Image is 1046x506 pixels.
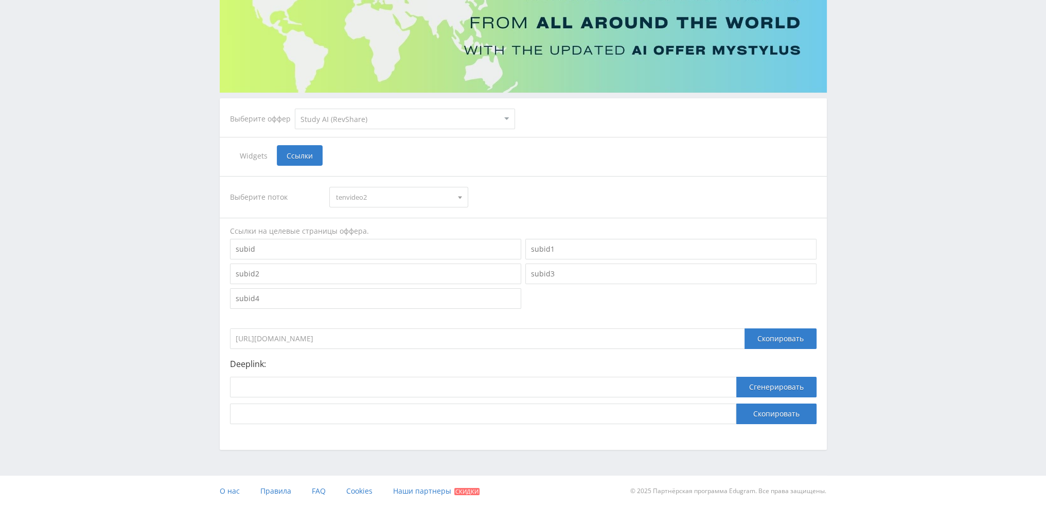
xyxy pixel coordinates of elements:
[525,239,817,259] input: subid1
[230,239,521,259] input: subid
[230,187,320,207] div: Выберите поток
[525,264,817,284] input: subid3
[393,486,451,496] span: Наши партнеры
[744,328,817,349] div: Скопировать
[230,226,817,236] div: Ссылки на целевые страницы оффера.
[346,486,373,496] span: Cookies
[736,404,817,424] button: Скопировать
[454,488,480,495] span: Скидки
[736,377,817,397] button: Сгенерировать
[230,115,295,123] div: Выберите оффер
[312,486,326,496] span: FAQ
[230,359,817,369] p: Deeplink:
[336,187,452,207] span: tenvideo2
[260,486,291,496] span: Правила
[230,288,521,309] input: subid4
[277,145,323,166] span: Ссылки
[230,145,277,166] span: Widgets
[230,264,521,284] input: subid2
[220,486,240,496] span: О нас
